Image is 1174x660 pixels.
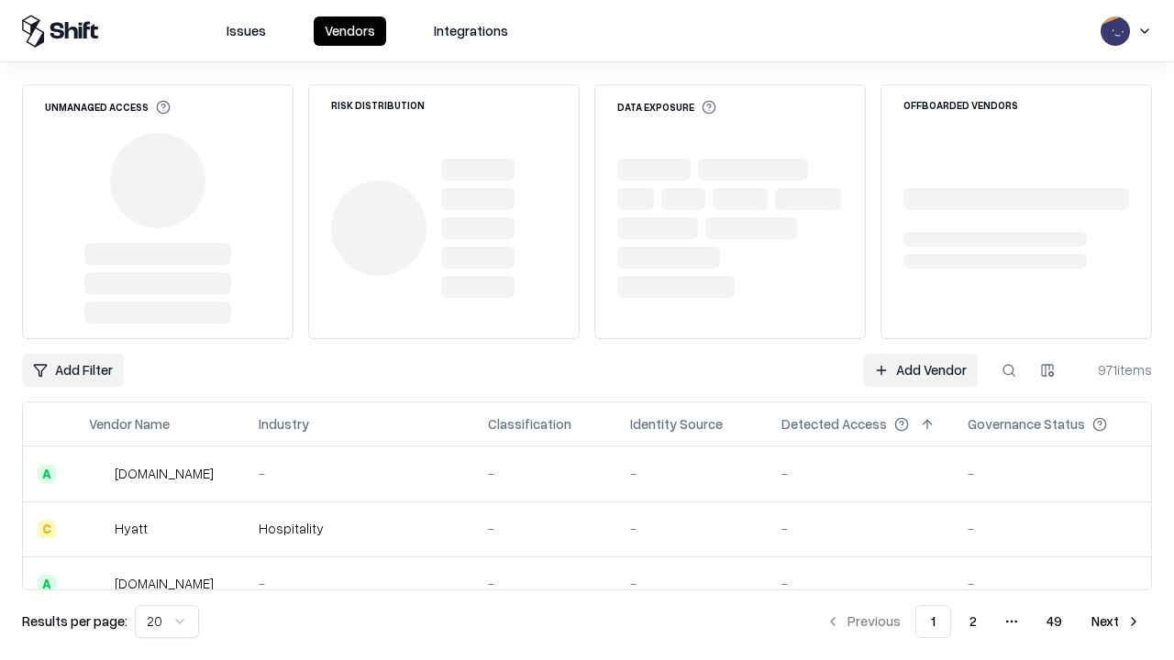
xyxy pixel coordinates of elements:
div: A [38,575,56,593]
div: - [781,574,938,593]
div: Industry [259,414,309,434]
img: intrado.com [89,465,107,483]
div: - [968,519,1136,538]
div: [DOMAIN_NAME] [115,464,214,483]
div: Classification [488,414,571,434]
div: A [38,465,56,483]
img: primesec.co.il [89,575,107,593]
a: Add Vendor [863,354,978,387]
div: Offboarded Vendors [903,100,1018,110]
div: 971 items [1079,360,1152,379]
div: C [38,520,56,538]
img: Hyatt [89,520,107,538]
div: - [781,464,938,483]
div: [DOMAIN_NAME] [115,574,214,593]
div: - [630,574,752,593]
div: Unmanaged Access [45,100,171,115]
button: 1 [915,605,951,638]
div: - [781,519,938,538]
div: - [488,519,601,538]
div: - [630,519,752,538]
div: - [968,574,1136,593]
button: Add Filter [22,354,124,387]
div: - [259,464,459,483]
p: Results per page: [22,611,127,631]
button: 2 [955,605,991,638]
div: Risk Distribution [331,100,425,110]
div: Identity Source [630,414,723,434]
div: Hyatt [115,519,148,538]
div: Hospitality [259,519,459,538]
div: - [259,574,459,593]
button: 49 [1032,605,1077,638]
button: Issues [216,16,277,46]
div: - [488,574,601,593]
div: - [630,464,752,483]
button: Integrations [423,16,519,46]
button: Next [1080,605,1152,638]
div: Vendor Name [89,414,170,434]
div: - [488,464,601,483]
div: Data Exposure [617,100,716,115]
div: Governance Status [968,414,1085,434]
div: - [968,464,1136,483]
button: Vendors [314,16,386,46]
nav: pagination [814,605,1152,638]
div: Detected Access [781,414,887,434]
